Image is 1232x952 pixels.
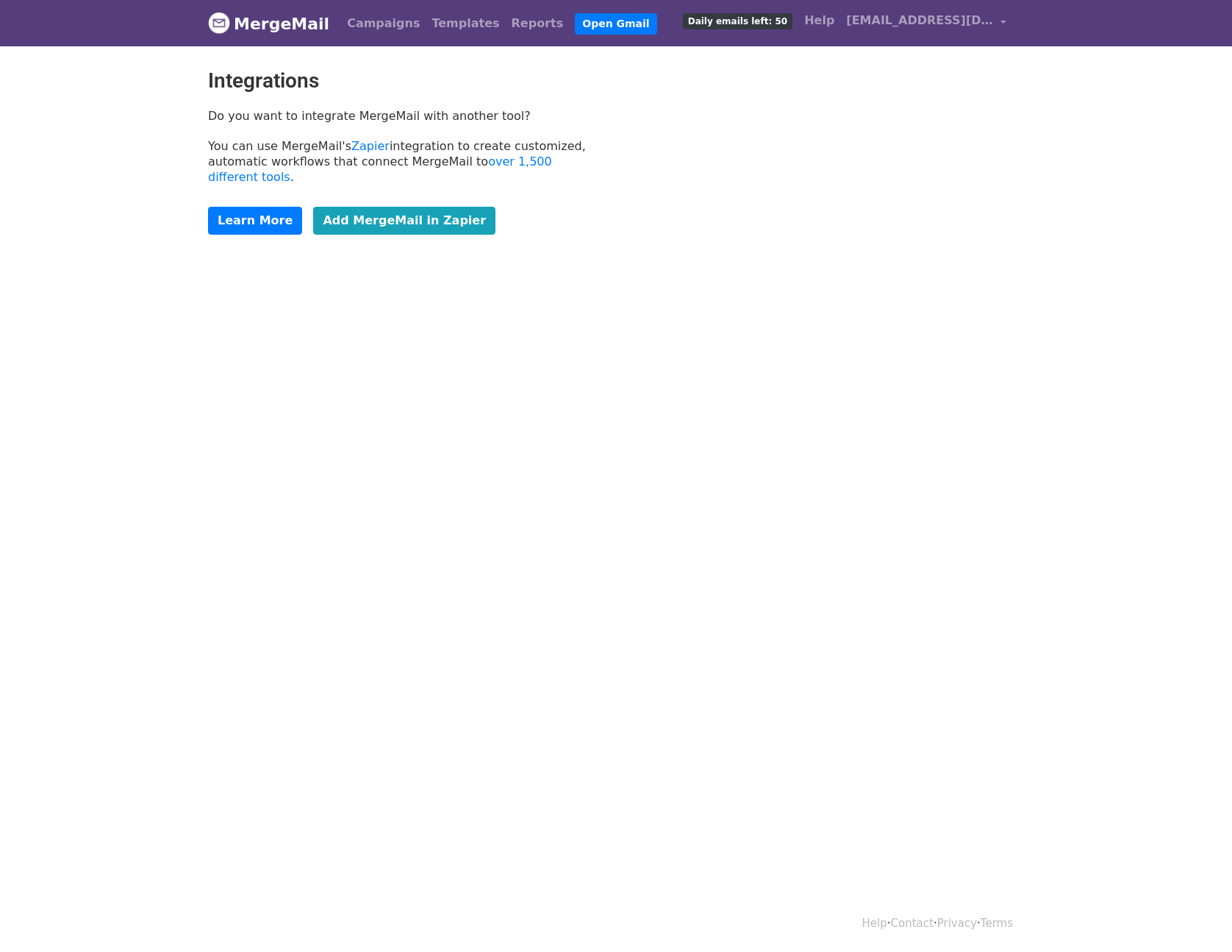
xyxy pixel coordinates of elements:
[981,917,1013,930] a: Terms
[208,154,552,184] a: over 1,500 different tools
[208,68,605,93] h2: Integrations
[208,8,329,39] a: MergeMail
[506,9,570,38] a: Reports
[208,108,605,124] p: Do you want to integrate MergeMail with another tool?
[891,917,934,930] a: Contact
[798,6,840,35] a: Help
[937,917,977,930] a: Privacy
[208,138,605,185] p: You can use MergeMail's integration to create customized, automatic workflows that connect MergeM...
[683,13,792,29] span: Daily emails left: 50
[208,12,230,34] img: MergeMail logo
[426,9,505,38] a: Templates
[208,207,302,235] a: Learn More
[575,13,656,35] a: Open Gmail
[862,917,887,930] a: Help
[351,139,390,153] a: Zapier
[677,6,798,35] a: Daily emails left: 50
[846,12,993,29] span: [EMAIL_ADDRESS][DOMAIN_NAME]
[341,9,426,38] a: Campaigns
[313,207,495,235] a: Add MergeMail in Zapier
[840,6,1012,40] a: [EMAIL_ADDRESS][DOMAIN_NAME]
